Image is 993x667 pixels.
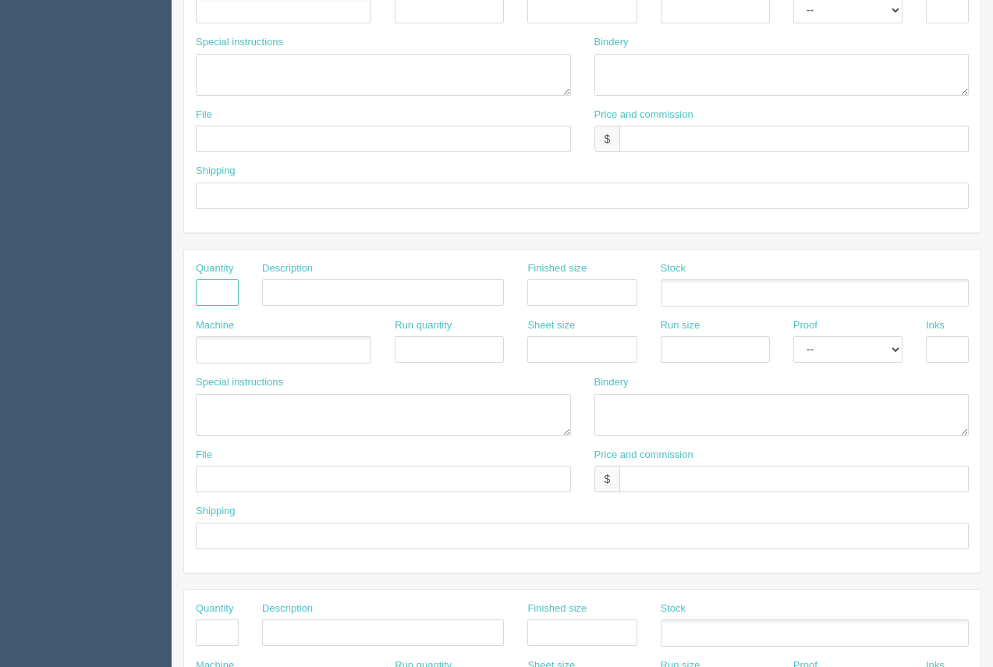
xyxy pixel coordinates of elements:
[196,261,233,276] label: Quantity
[395,318,452,333] label: Run quantity
[926,318,945,333] label: Inks
[196,318,234,333] label: Machine
[594,126,620,152] div: $
[594,375,629,390] label: Bindery
[793,318,817,333] label: Proof
[196,164,236,179] label: Shipping
[661,318,700,333] label: Run size
[661,601,686,616] label: Stock
[262,601,313,616] label: Description
[196,35,283,50] label: Special instructions
[196,504,236,519] label: Shipping
[594,108,693,122] label: Price and commission
[594,35,629,50] label: Bindery
[527,318,575,333] label: Sheet size
[196,601,233,616] label: Quantity
[262,261,313,276] label: Description
[594,448,693,463] label: Price and commission
[527,601,587,616] label: Finished size
[661,261,686,276] label: Stock
[594,466,620,492] div: $
[527,261,587,276] label: Finished size
[196,108,212,122] label: File
[196,448,212,463] label: File
[196,375,283,390] label: Special instructions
